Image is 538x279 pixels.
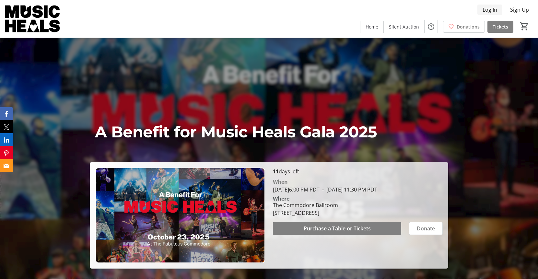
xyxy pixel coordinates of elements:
[483,6,497,14] span: Log In
[304,225,371,232] span: Purchase a Table or Tickets
[519,20,530,32] button: Cart
[487,21,513,33] a: Tickets
[425,20,438,33] button: Help
[366,23,378,30] span: Home
[273,222,401,235] button: Purchase a Table or Tickets
[4,3,62,35] img: Music Heals Charitable Foundation's Logo
[443,21,485,33] a: Donations
[384,21,424,33] a: Silent Auction
[457,23,480,30] span: Donations
[95,168,265,263] img: Campaign CTA Media Photo
[273,168,279,175] span: 11
[273,196,289,201] div: Where
[273,168,443,175] p: days left
[273,201,338,209] div: The Commodore Ballroom
[360,21,383,33] a: Home
[320,186,377,193] span: [DATE] 11:30 PM PDT
[417,225,435,232] span: Donate
[320,186,326,193] span: -
[505,5,534,15] button: Sign Up
[273,178,288,186] div: When
[95,122,377,141] span: A Benefit for Music Heals Gala 2025
[389,23,419,30] span: Silent Auction
[510,6,529,14] span: Sign Up
[493,23,508,30] span: Tickets
[273,186,320,193] span: [DATE] 6:00 PM PDT
[273,209,338,217] div: [STREET_ADDRESS]
[477,5,502,15] button: Log In
[409,222,443,235] button: Donate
